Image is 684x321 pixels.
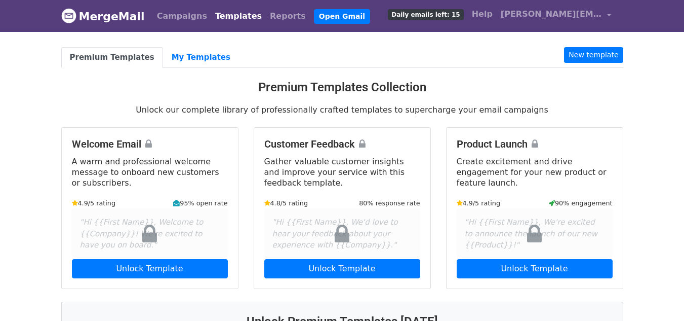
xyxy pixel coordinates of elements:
[153,6,211,26] a: Campaigns
[264,259,420,278] a: Unlock Template
[497,4,615,28] a: [PERSON_NAME][EMAIL_ADDRESS][DOMAIN_NAME]
[61,104,623,115] p: Unlock our complete library of professionally crafted templates to supercharge your email campaigns
[468,4,497,24] a: Help
[173,198,227,208] small: 95% open rate
[72,138,228,150] h4: Welcome Email
[549,198,613,208] small: 90% engagement
[384,4,467,24] a: Daily emails left: 15
[266,6,310,26] a: Reports
[264,156,420,188] p: Gather valuable customer insights and improve your service with this feedback template.
[564,47,623,63] a: New template
[211,6,266,26] a: Templates
[61,47,163,68] a: Premium Templates
[457,138,613,150] h4: Product Launch
[501,8,602,20] span: [PERSON_NAME][EMAIL_ADDRESS][DOMAIN_NAME]
[61,80,623,95] h3: Premium Templates Collection
[314,9,370,24] a: Open Gmail
[359,198,420,208] small: 80% response rate
[457,198,501,208] small: 4.9/5 rating
[388,9,463,20] span: Daily emails left: 15
[72,156,228,188] p: A warm and professional welcome message to onboard new customers or subscribers.
[457,208,613,259] div: "Hi {{First Name}}, We're excited to announce the launch of our new {{Product}}!"
[61,8,76,23] img: MergeMail logo
[72,198,116,208] small: 4.9/5 rating
[457,156,613,188] p: Create excitement and drive engagement for your new product or feature launch.
[264,198,308,208] small: 4.8/5 rating
[61,6,145,27] a: MergeMail
[457,259,613,278] a: Unlock Template
[72,208,228,259] div: "Hi {{First Name}}, Welcome to {{Company}}! We're excited to have you on board."
[163,47,239,68] a: My Templates
[264,208,420,259] div: "Hi {{First Name}}, We'd love to hear your feedback about your experience with {{Company}}."
[264,138,420,150] h4: Customer Feedback
[72,259,228,278] a: Unlock Template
